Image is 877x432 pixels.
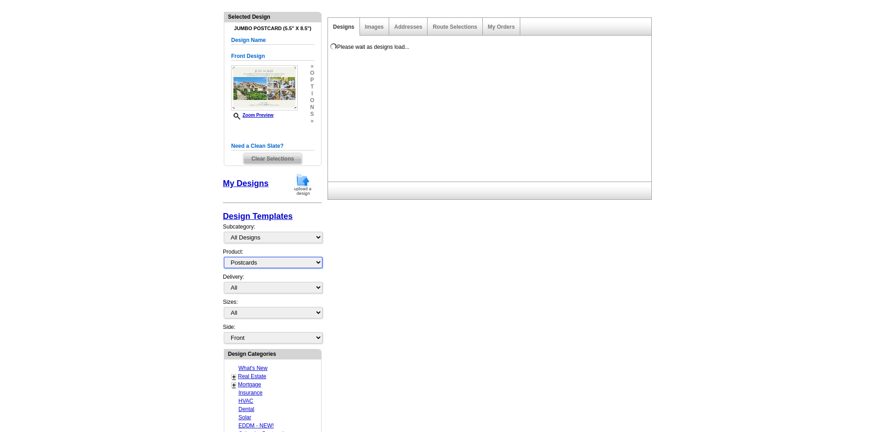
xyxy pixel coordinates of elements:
div: Please wait as designs load... [337,43,409,51]
a: Images [365,24,384,30]
span: o [310,70,314,77]
img: upload-design [291,173,315,196]
a: My Orders [488,24,515,30]
a: + [232,381,236,389]
a: Mortgage [238,381,261,388]
span: t [310,83,314,90]
a: Dental [238,406,254,412]
a: What's New [238,365,268,371]
div: Design Categories [224,349,321,358]
span: Clear Selections [243,153,301,164]
a: Solar [238,414,251,421]
h4: Jumbo Postcard (5.5" x 8.5") [231,26,314,31]
div: Delivery: [223,273,322,298]
h5: Front Design [231,52,314,61]
h5: Design Name [231,36,314,45]
iframe: LiveChat chat widget [694,220,877,432]
a: + [232,373,236,380]
span: » [310,63,314,70]
a: HVAC [238,398,253,404]
h5: Need a Clean Slate? [231,142,314,151]
a: Addresses [394,24,422,30]
img: loading... [330,43,337,50]
a: Design Templates [223,212,293,221]
span: o [310,97,314,104]
span: » [310,118,314,125]
div: Side: [223,323,322,344]
a: Route Selections [433,24,477,30]
div: Selected Design [224,12,321,21]
a: Real Estate [238,373,266,380]
span: i [310,90,314,97]
span: p [310,77,314,83]
span: n [310,104,314,111]
div: Product: [223,248,322,273]
a: My Designs [223,179,269,188]
span: s [310,111,314,118]
a: Insurance [238,390,263,396]
div: Subcategory: [223,223,322,248]
div: Sizes: [223,298,322,323]
a: Zoom Preview [231,113,274,118]
img: frontsmallthumbnail.jpg [231,65,298,110]
a: Designs [333,24,354,30]
a: EDDM - NEW! [238,422,274,429]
